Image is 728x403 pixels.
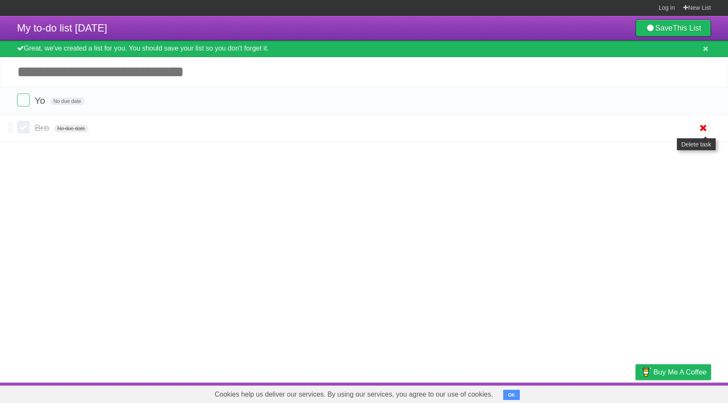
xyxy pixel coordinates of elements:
[503,390,520,400] button: OK
[640,365,651,379] img: Buy me a coffee
[596,385,614,401] a: Terms
[522,385,540,401] a: About
[17,94,30,106] label: Done
[34,95,47,106] span: Yo
[17,121,30,134] label: Done
[625,385,647,401] a: Privacy
[206,386,502,403] span: Cookies help us deliver our services. By using our services, you agree to our use of cookies.
[636,20,711,37] a: SaveThis List
[636,364,711,380] a: Buy me a coffee
[54,125,89,132] span: No due date
[550,385,585,401] a: Developers
[673,24,701,32] b: This List
[653,365,707,380] span: Buy me a coffee
[657,385,711,401] a: Suggest a feature
[34,123,51,133] span: Bro
[50,97,84,105] span: No due date
[17,22,107,34] span: My to-do list [DATE]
